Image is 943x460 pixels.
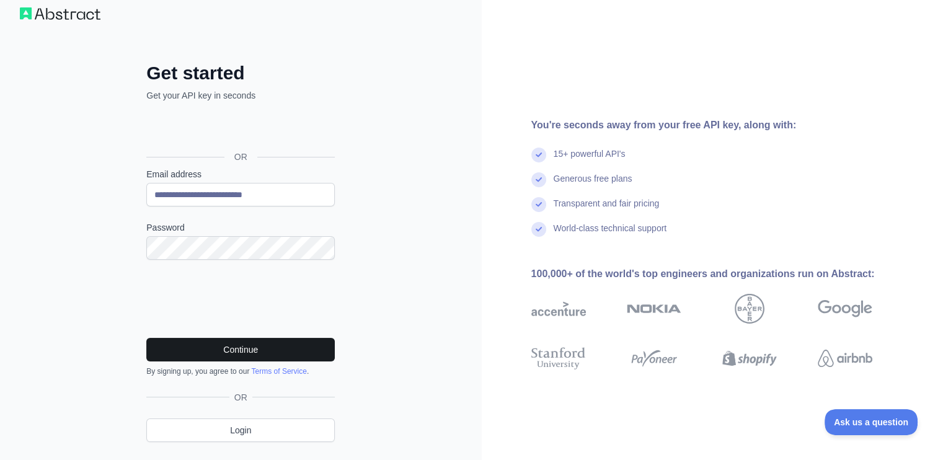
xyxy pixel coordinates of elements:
[531,172,546,187] img: check mark
[146,418,335,442] a: Login
[531,294,586,324] img: accenture
[146,62,335,84] h2: Get started
[735,294,764,324] img: bayer
[554,197,660,222] div: Transparent and fair pricing
[146,366,335,376] div: By signing up, you agree to our .
[140,115,339,143] iframe: Sign in with Google Button
[531,148,546,162] img: check mark
[554,172,632,197] div: Generous free plans
[146,338,335,361] button: Continue
[224,151,257,163] span: OR
[251,367,306,376] a: Terms of Service
[146,221,335,234] label: Password
[531,267,912,281] div: 100,000+ of the world's top engineers and organizations run on Abstract:
[825,409,918,435] iframe: Toggle Customer Support
[627,345,681,372] img: payoneer
[20,7,100,20] img: Workflow
[146,275,335,323] iframe: reCAPTCHA
[722,345,777,372] img: shopify
[627,294,681,324] img: nokia
[554,148,626,172] div: 15+ powerful API's
[229,391,252,404] span: OR
[531,118,912,133] div: You're seconds away from your free API key, along with:
[531,222,546,237] img: check mark
[818,294,872,324] img: google
[554,222,667,247] div: World-class technical support
[146,168,335,180] label: Email address
[146,89,335,102] p: Get your API key in seconds
[531,345,586,372] img: stanford university
[818,345,872,372] img: airbnb
[531,197,546,212] img: check mark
